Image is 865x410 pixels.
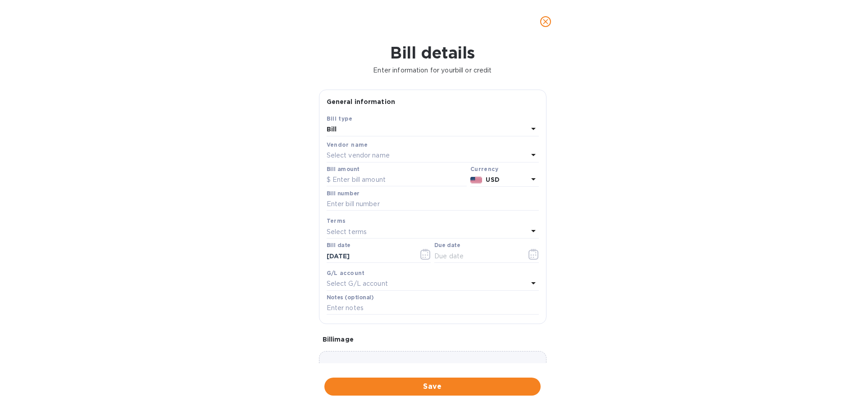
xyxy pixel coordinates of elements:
[535,11,556,32] button: close
[7,66,858,75] p: Enter information for your bill or credit
[486,176,499,183] b: USD
[434,249,519,263] input: Due date
[470,177,483,183] img: USD
[434,243,460,248] label: Due date
[327,279,388,288] p: Select G/L account
[327,249,412,263] input: Select date
[327,217,346,224] b: Terms
[332,381,533,392] span: Save
[327,191,359,196] label: Bill number
[323,335,543,344] p: Bill image
[327,173,467,187] input: $ Enter bill amount
[327,302,539,315] input: Enter notes
[327,126,337,133] b: Bill
[327,295,374,300] label: Notes (optional)
[327,198,539,211] input: Enter bill number
[327,270,365,276] b: G/L account
[327,243,351,248] label: Bill date
[327,167,359,172] label: Bill amount
[327,115,353,122] b: Bill type
[327,141,368,148] b: Vendor name
[327,151,390,160] p: Select vendor name
[7,43,858,62] h1: Bill details
[470,166,498,172] b: Currency
[324,378,541,396] button: Save
[327,98,396,105] b: General information
[327,227,367,237] p: Select terms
